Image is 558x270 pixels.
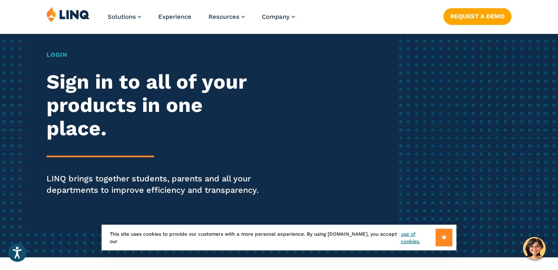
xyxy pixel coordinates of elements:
[401,230,436,245] a: use of cookies.
[443,8,511,25] a: Request a Demo
[46,7,90,22] img: LINQ | K‑12 Software
[108,13,136,20] span: Solutions
[523,237,546,260] button: Hello, have a question? Let’s chat.
[262,13,295,20] a: Company
[208,13,239,20] span: Resources
[108,7,295,33] nav: Primary Navigation
[102,225,456,250] div: This site uses cookies to provide our customers with a more personal experience. By using [DOMAIN...
[46,70,261,140] h2: Sign in to all of your products in one place.
[46,173,261,196] p: LINQ brings together students, parents and all your departments to improve efficiency and transpa...
[443,7,511,25] nav: Button Navigation
[108,13,141,20] a: Solutions
[262,13,290,20] span: Company
[46,50,261,60] h1: Login
[208,13,245,20] a: Resources
[158,13,191,20] a: Experience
